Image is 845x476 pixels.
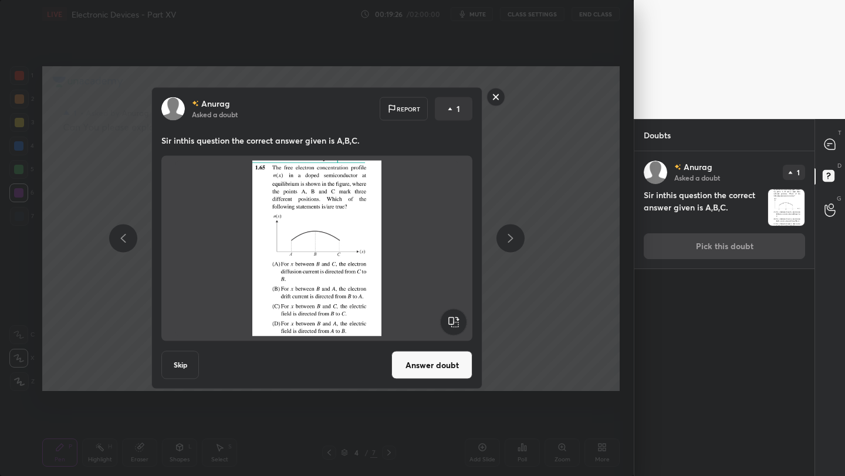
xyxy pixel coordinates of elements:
button: Skip [161,351,199,379]
img: default.png [161,97,185,121]
p: T [838,128,841,137]
img: 1759851568A2A54T.png [768,189,805,226]
p: 1 [797,169,800,176]
p: Asked a doubt [674,173,720,182]
img: no-rating-badge.077c3623.svg [674,164,681,170]
h4: Sir inthis question the correct answer given is A,B,C. [644,189,763,226]
p: G [837,194,841,203]
p: Doubts [634,120,680,151]
img: no-rating-badge.077c3623.svg [192,100,199,107]
img: default.png [644,161,667,184]
p: D [837,161,841,170]
p: Asked a doubt [192,110,238,119]
p: Sir inthis question the correct answer given is A,B,C. [161,135,472,147]
img: 1759851568A2A54T.png [175,161,458,336]
p: Anurag [201,99,230,108]
button: Answer doubt [391,351,472,379]
p: 1 [457,103,460,115]
div: Report [380,97,428,121]
p: Anurag [684,162,712,172]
